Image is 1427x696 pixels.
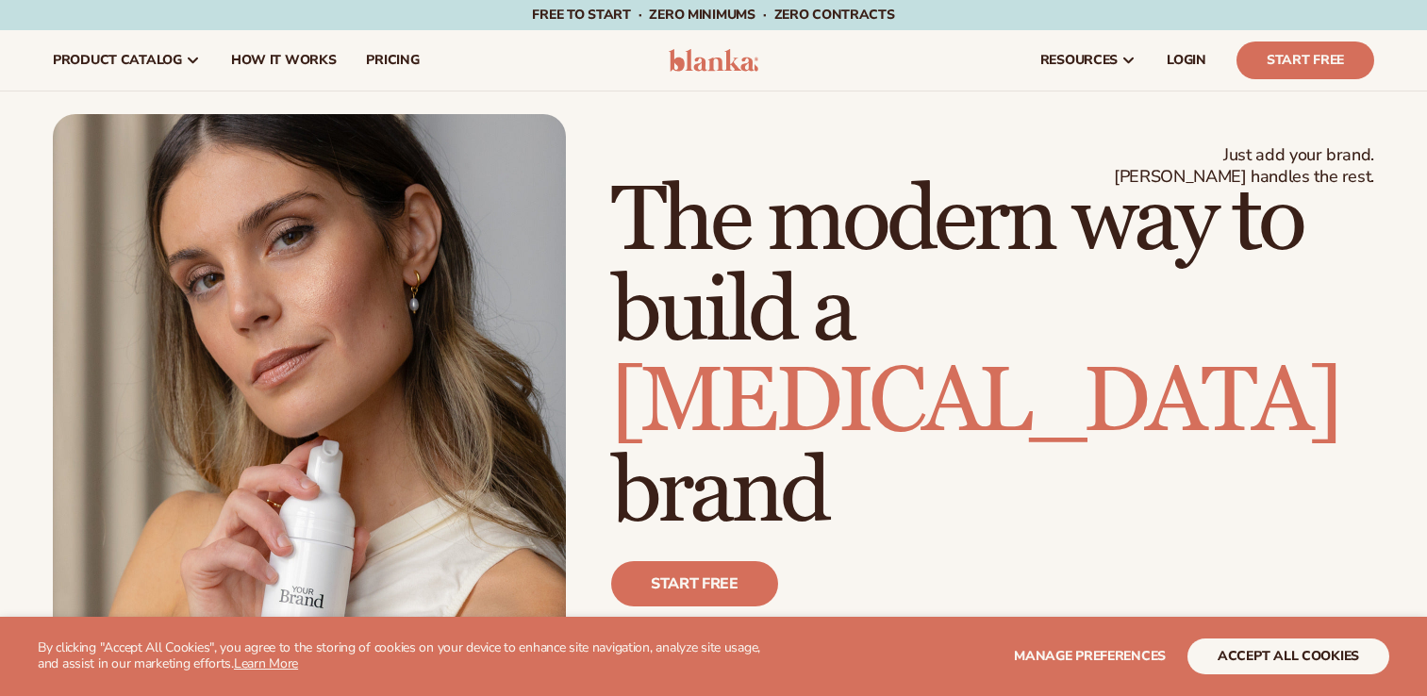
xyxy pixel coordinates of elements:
button: accept all cookies [1187,638,1389,674]
span: pricing [366,53,419,68]
a: Start Free [1236,41,1374,79]
span: Free to start · ZERO minimums · ZERO contracts [532,6,894,24]
p: By clicking "Accept All Cookies", you agree to the storing of cookies on your device to enhance s... [38,640,774,672]
a: resources [1025,30,1152,91]
a: product catalog [38,30,216,91]
span: product catalog [53,53,182,68]
span: Just add your brand. [PERSON_NAME] handles the rest. [1114,144,1374,189]
span: [MEDICAL_DATA] [611,347,1338,457]
a: pricing [351,30,434,91]
span: resources [1040,53,1118,68]
a: Learn More [234,655,298,672]
span: How It Works [231,53,337,68]
a: LOGIN [1152,30,1221,91]
span: Manage preferences [1014,647,1166,665]
h1: The modern way to build a brand [611,176,1374,539]
a: How It Works [216,30,352,91]
button: Manage preferences [1014,638,1166,674]
span: LOGIN [1167,53,1206,68]
img: logo [669,49,758,72]
a: Start free [611,561,778,606]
